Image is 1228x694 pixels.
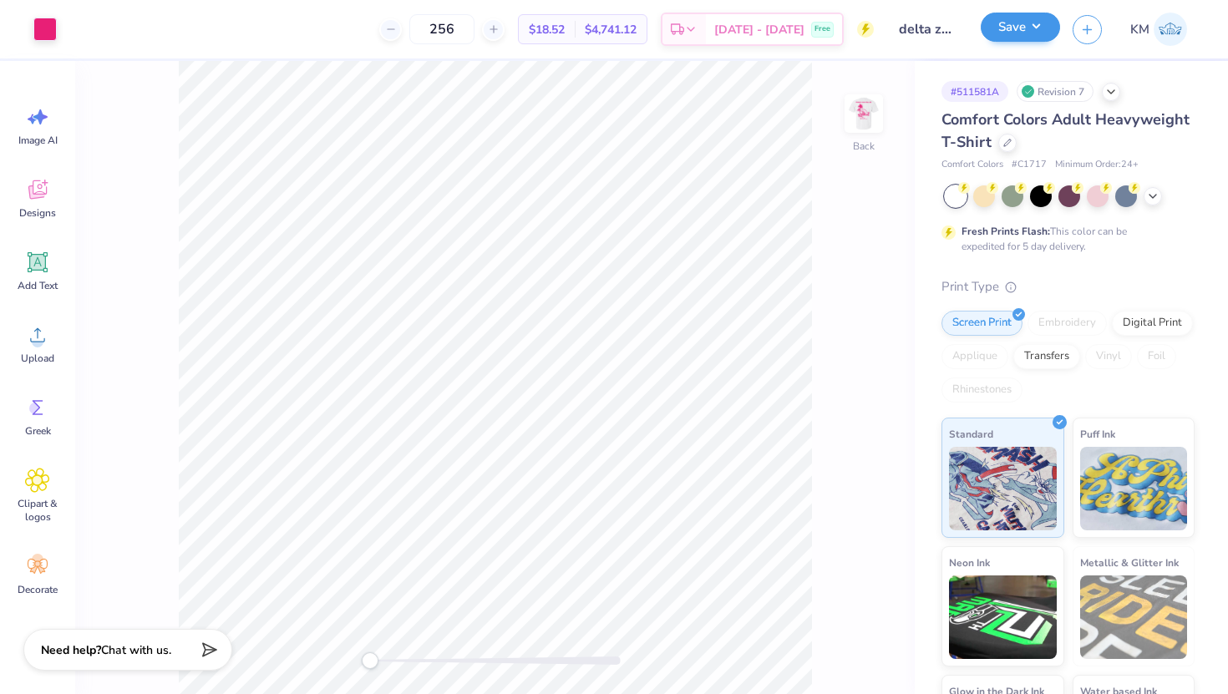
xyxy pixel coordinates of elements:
span: Neon Ink [949,554,990,571]
span: Clipart & logos [10,497,65,524]
span: Chat with us. [101,642,171,658]
img: Kylia Mease [1154,13,1187,46]
img: Back [847,97,880,130]
span: Comfort Colors [941,158,1003,172]
img: Standard [949,447,1057,530]
span: # C1717 [1012,158,1047,172]
span: Free [814,23,830,35]
span: [DATE] - [DATE] [714,21,804,38]
span: KM [1130,20,1149,39]
div: Embroidery [1028,311,1107,336]
div: Back [853,139,875,154]
span: Decorate [18,583,58,596]
input: – – [409,14,474,44]
div: Print Type [941,277,1195,296]
div: # 511581A [941,81,1008,102]
div: Revision 7 [1017,81,1094,102]
img: Neon Ink [949,575,1057,659]
span: Comfort Colors Adult Heavyweight T-Shirt [941,109,1190,152]
button: Save [981,13,1060,42]
span: Standard [949,425,993,443]
span: $4,741.12 [585,21,637,38]
span: Puff Ink [1080,425,1115,443]
span: Upload [21,352,54,365]
strong: Need help? [41,642,101,658]
span: Add Text [18,279,58,292]
div: Transfers [1013,344,1080,369]
a: KM [1123,13,1195,46]
span: Minimum Order: 24 + [1055,158,1139,172]
span: Designs [19,206,56,220]
strong: Fresh Prints Flash: [962,225,1050,238]
div: Digital Print [1112,311,1193,336]
span: Metallic & Glitter Ink [1080,554,1179,571]
div: Vinyl [1085,344,1132,369]
div: Screen Print [941,311,1022,336]
input: Untitled Design [886,13,968,46]
img: Metallic & Glitter Ink [1080,575,1188,659]
div: Foil [1137,344,1176,369]
div: Applique [941,344,1008,369]
span: $18.52 [529,21,565,38]
div: This color can be expedited for 5 day delivery. [962,224,1167,254]
div: Accessibility label [362,652,378,669]
span: Image AI [18,134,58,147]
div: Rhinestones [941,377,1022,403]
span: Greek [25,424,51,438]
img: Puff Ink [1080,447,1188,530]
